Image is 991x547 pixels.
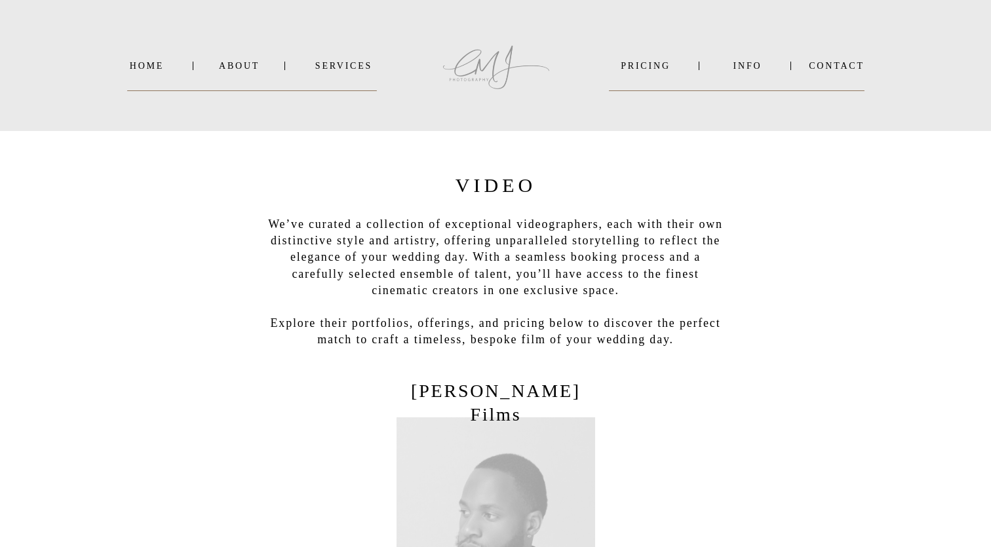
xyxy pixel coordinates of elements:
a: SERVICES [311,61,377,71]
a: About [219,61,258,71]
p: We’ve curated a collection of exceptional videographers, each with their own distinctive style an... [263,216,728,357]
a: [PERSON_NAME] Films [393,379,598,412]
a: INFO [716,61,779,71]
h2: Video [432,170,560,194]
a: PRICING [609,61,682,71]
a: Contact [809,61,865,71]
a: Home [127,61,166,71]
